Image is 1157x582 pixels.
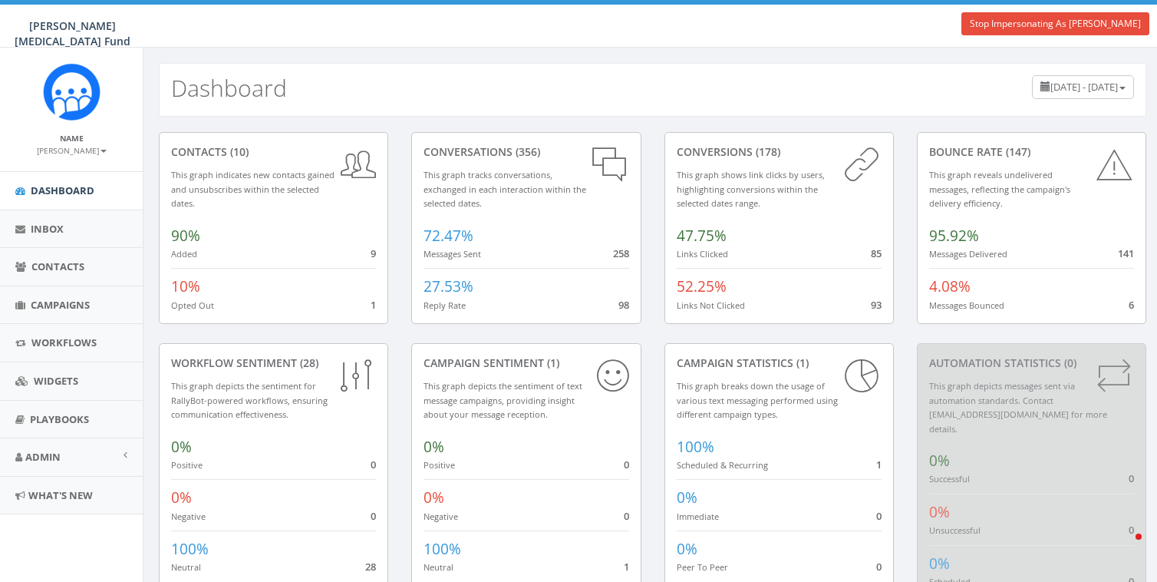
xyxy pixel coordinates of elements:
[171,226,200,246] span: 90%
[624,458,629,471] span: 0
[424,355,628,371] div: Campaign Sentiment
[365,560,376,574] span: 28
[929,473,970,484] small: Successful
[171,561,201,573] small: Neutral
[371,509,376,523] span: 0
[171,437,192,457] span: 0%
[424,226,473,246] span: 72.47%
[37,145,107,156] small: [PERSON_NAME]
[171,539,209,559] span: 100%
[424,144,628,160] div: conversations
[43,63,101,121] img: Rally_Corp_Logo_1.png
[34,374,78,388] span: Widgets
[876,560,882,574] span: 0
[1129,298,1134,312] span: 6
[227,144,249,159] span: (10)
[929,248,1007,260] small: Messages Delivered
[171,355,376,371] div: Workflow Sentiment
[424,459,455,471] small: Positive
[929,524,981,536] small: Unsuccessful
[929,226,979,246] span: 95.92%
[929,554,950,574] span: 0%
[1061,355,1076,370] span: (0)
[677,539,697,559] span: 0%
[544,355,559,370] span: (1)
[929,299,1004,311] small: Messages Bounced
[753,144,780,159] span: (178)
[424,248,481,260] small: Messages Sent
[424,380,582,420] small: This graph depicts the sentiment of text message campaigns, providing insight about your message ...
[677,488,697,508] span: 0%
[929,502,950,522] span: 0%
[424,539,461,559] span: 100%
[929,276,971,296] span: 4.08%
[28,488,93,502] span: What's New
[171,276,200,296] span: 10%
[31,222,64,236] span: Inbox
[929,380,1107,435] small: This graph depicts messages sent via automation standards. Contact [EMAIL_ADDRESS][DOMAIN_NAME] f...
[424,437,444,457] span: 0%
[793,355,809,370] span: (1)
[371,458,376,471] span: 0
[613,246,629,260] span: 258
[1050,80,1118,94] span: [DATE] - [DATE]
[961,12,1149,35] a: Stop Impersonating As [PERSON_NAME]
[30,412,89,426] span: Playbooks
[871,246,882,260] span: 85
[1118,246,1134,260] span: 141
[171,248,197,260] small: Added
[424,299,466,311] small: Reply Rate
[677,144,882,160] div: conversions
[1003,144,1030,159] span: (147)
[929,451,950,471] span: 0%
[371,246,376,260] span: 9
[929,144,1134,160] div: Bounce Rate
[677,169,825,209] small: This graph shows link clicks by users, highlighting conversions within the selected dates range.
[1129,471,1134,485] span: 0
[371,298,376,312] span: 1
[171,75,287,101] h2: Dashboard
[876,509,882,523] span: 0
[60,133,84,144] small: Name
[871,298,882,312] span: 93
[677,276,727,296] span: 52.25%
[677,459,768,471] small: Scheduled & Recurring
[677,355,882,371] div: Campaign Statistics
[876,458,882,471] span: 1
[1105,530,1142,567] iframe: Intercom live chat
[171,511,206,522] small: Negative
[171,169,335,209] small: This graph indicates new contacts gained and unsubscribes within the selected dates.
[677,248,728,260] small: Links Clicked
[929,169,1070,209] small: This graph reveals undelivered messages, reflecting the campaign's delivery efficiency.
[37,143,107,157] a: [PERSON_NAME]
[424,169,586,209] small: This graph tracks conversations, exchanged in each interaction within the selected dates.
[618,298,629,312] span: 98
[171,144,376,160] div: contacts
[25,450,61,464] span: Admin
[624,509,629,523] span: 0
[171,488,192,508] span: 0%
[171,459,203,471] small: Positive
[31,298,90,312] span: Campaigns
[677,437,714,457] span: 100%
[424,276,473,296] span: 27.53%
[297,355,318,370] span: (28)
[677,511,719,522] small: Immediate
[677,380,838,420] small: This graph breaks down the usage of various text messaging performed using different campaign types.
[424,488,444,508] span: 0%
[677,226,727,246] span: 47.75%
[31,336,97,349] span: Workflows
[15,18,130,48] span: [PERSON_NAME] [MEDICAL_DATA] Fund
[677,299,745,311] small: Links Not Clicked
[171,380,328,420] small: This graph depicts the sentiment for RallyBot-powered workflows, ensuring communication effective...
[624,560,629,574] span: 1
[929,355,1134,371] div: Automation Statistics
[424,511,458,522] small: Negative
[31,260,84,273] span: Contacts
[424,561,453,573] small: Neutral
[513,144,540,159] span: (356)
[1129,523,1134,537] span: 0
[31,184,94,197] span: Dashboard
[677,561,728,573] small: Peer To Peer
[171,299,214,311] small: Opted Out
